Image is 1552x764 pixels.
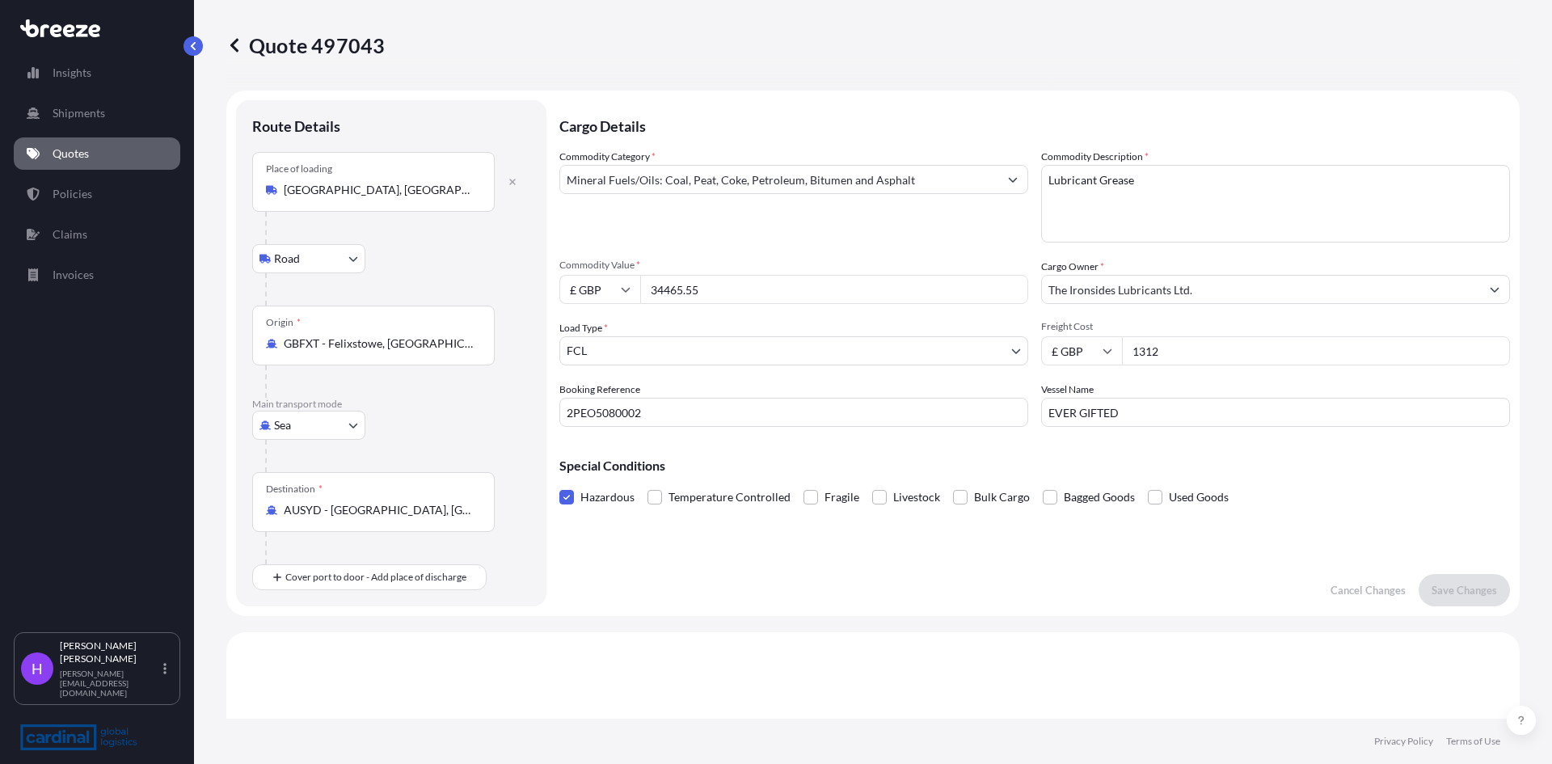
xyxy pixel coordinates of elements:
label: Cargo Owner [1041,259,1104,275]
span: FCL [567,343,587,359]
p: Special Conditions [559,459,1510,472]
input: Your internal reference [559,398,1028,427]
span: Bagged Goods [1064,485,1135,509]
p: Route Details [252,116,340,136]
p: [PERSON_NAME][EMAIL_ADDRESS][DOMAIN_NAME] [60,669,160,698]
p: [PERSON_NAME] [PERSON_NAME] [60,639,160,665]
input: Enter amount [1122,336,1510,365]
span: Used Goods [1169,485,1229,509]
img: organization-logo [20,724,137,750]
a: Shipments [14,97,180,129]
span: Livestock [893,485,940,509]
input: Full name [1042,275,1480,304]
a: Insights [14,57,180,89]
span: Bulk Cargo [974,485,1030,509]
span: Load Type [559,320,608,336]
button: Cover port to door - Add place of discharge [252,564,487,590]
p: Policies [53,186,92,202]
input: Destination [284,502,474,518]
p: Save Changes [1432,582,1497,598]
a: Terms of Use [1446,735,1500,748]
span: H [32,661,43,677]
a: Invoices [14,259,180,291]
span: Fragile [824,485,859,509]
span: Commodity Value [559,259,1028,272]
p: Main transport mode [252,398,530,411]
p: Quotes [53,146,89,162]
button: Cancel Changes [1318,574,1419,606]
div: Destination [266,483,323,496]
span: Road [274,251,300,267]
input: Enter name [1041,398,1510,427]
input: Type amount [640,275,1028,304]
button: Select transport [252,411,365,440]
textarea: Lubricant Grease [1041,165,1510,243]
p: Claims [53,226,87,243]
button: Select transport [252,244,365,273]
p: Quote 497043 [226,32,385,58]
a: Quotes [14,137,180,170]
div: Origin [266,316,301,329]
div: Place of loading [266,163,332,175]
button: Show suggestions [998,165,1027,194]
label: Booking Reference [559,382,640,398]
button: Save Changes [1419,574,1510,606]
span: Temperature Controlled [668,485,791,509]
span: Freight Cost [1041,320,1510,333]
p: Cancel Changes [1331,582,1406,598]
span: Cover port to door - Add place of discharge [285,569,466,585]
input: Place of loading [284,182,474,198]
p: Insights [53,65,91,81]
span: Sea [274,417,291,433]
input: Origin [284,336,474,352]
button: Show suggestions [1480,275,1509,304]
button: FCL [559,336,1028,365]
label: Commodity Category [559,149,656,165]
input: Select a commodity type [560,165,998,194]
p: Cargo Details [559,100,1510,149]
a: Claims [14,218,180,251]
label: Vessel Name [1041,382,1094,398]
a: Privacy Policy [1374,735,1433,748]
label: Commodity Description [1041,149,1149,165]
p: Invoices [53,267,94,283]
span: Hazardous [580,485,635,509]
a: Policies [14,178,180,210]
p: Shipments [53,105,105,121]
